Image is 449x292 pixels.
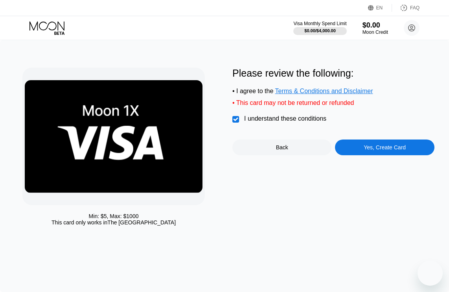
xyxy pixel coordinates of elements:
[293,21,346,26] div: Visa Monthly Spend Limit
[392,4,420,12] div: FAQ
[335,140,434,155] div: Yes, Create Card
[276,144,288,151] div: Back
[418,261,443,286] iframe: Кнопка запуска окна обмена сообщениями
[232,99,434,107] div: • This card may not be returned or refunded
[52,219,176,226] div: This card only works in The [GEOGRAPHIC_DATA]
[368,4,392,12] div: EN
[232,68,434,79] div: Please review the following:
[232,116,240,123] div: 
[410,5,420,11] div: FAQ
[363,21,388,35] div: $0.00Moon Credit
[244,115,326,122] div: I understand these conditions
[376,5,383,11] div: EN
[232,140,331,155] div: Back
[89,213,139,219] div: Min: $ 5 , Max: $ 1000
[363,21,388,29] div: $0.00
[275,88,373,94] span: Terms & Conditions and Disclaimer
[363,29,388,35] div: Moon Credit
[304,28,336,33] div: $0.00 / $4,000.00
[232,88,434,95] div: • I agree to the
[364,144,406,151] div: Yes, Create Card
[293,21,346,35] div: Visa Monthly Spend Limit$0.00/$4,000.00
